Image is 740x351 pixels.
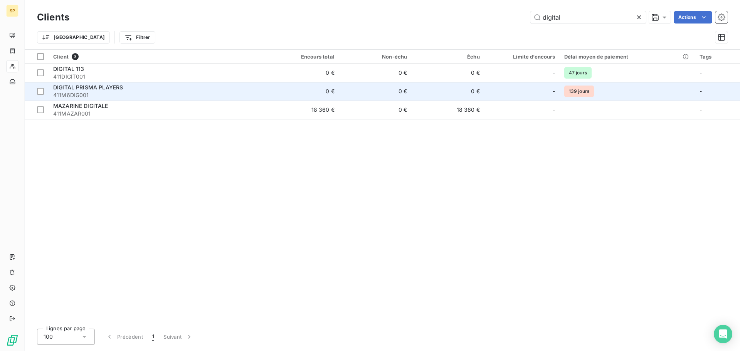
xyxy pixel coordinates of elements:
[412,64,484,82] td: 0 €
[564,67,592,79] span: 47 jours
[53,73,262,81] span: 411DIGIT001
[37,10,69,24] h3: Clients
[700,54,735,60] div: Tags
[266,64,339,82] td: 0 €
[119,31,155,44] button: Filtrer
[700,88,702,94] span: -
[53,91,262,99] span: 411M6DIG001
[412,101,484,119] td: 18 360 €
[148,329,159,345] button: 1
[553,69,555,77] span: -
[339,64,412,82] td: 0 €
[266,82,339,101] td: 0 €
[266,101,339,119] td: 18 360 €
[553,87,555,95] span: -
[412,82,484,101] td: 0 €
[339,82,412,101] td: 0 €
[6,334,18,346] img: Logo LeanPay
[416,54,479,60] div: Échu
[159,329,198,345] button: Suivant
[344,54,407,60] div: Non-échu
[101,329,148,345] button: Précédent
[674,11,712,24] button: Actions
[152,333,154,341] span: 1
[714,325,732,343] div: Open Intercom Messenger
[700,69,702,76] span: -
[700,106,702,113] span: -
[564,54,690,60] div: Délai moyen de paiement
[37,31,110,44] button: [GEOGRAPHIC_DATA]
[53,102,108,109] span: MAZARINE DIGITALE
[339,101,412,119] td: 0 €
[53,65,84,72] span: DIGITAL 113
[72,53,79,60] span: 3
[6,5,18,17] div: SP
[53,84,123,91] span: DIGITAL PRISMA PLAYERS
[553,106,555,114] span: -
[53,110,262,118] span: 411MAZAR001
[564,86,594,97] span: 139 jours
[489,54,555,60] div: Limite d’encours
[530,11,646,24] input: Rechercher
[44,333,53,341] span: 100
[53,54,69,60] span: Client
[271,54,334,60] div: Encours total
